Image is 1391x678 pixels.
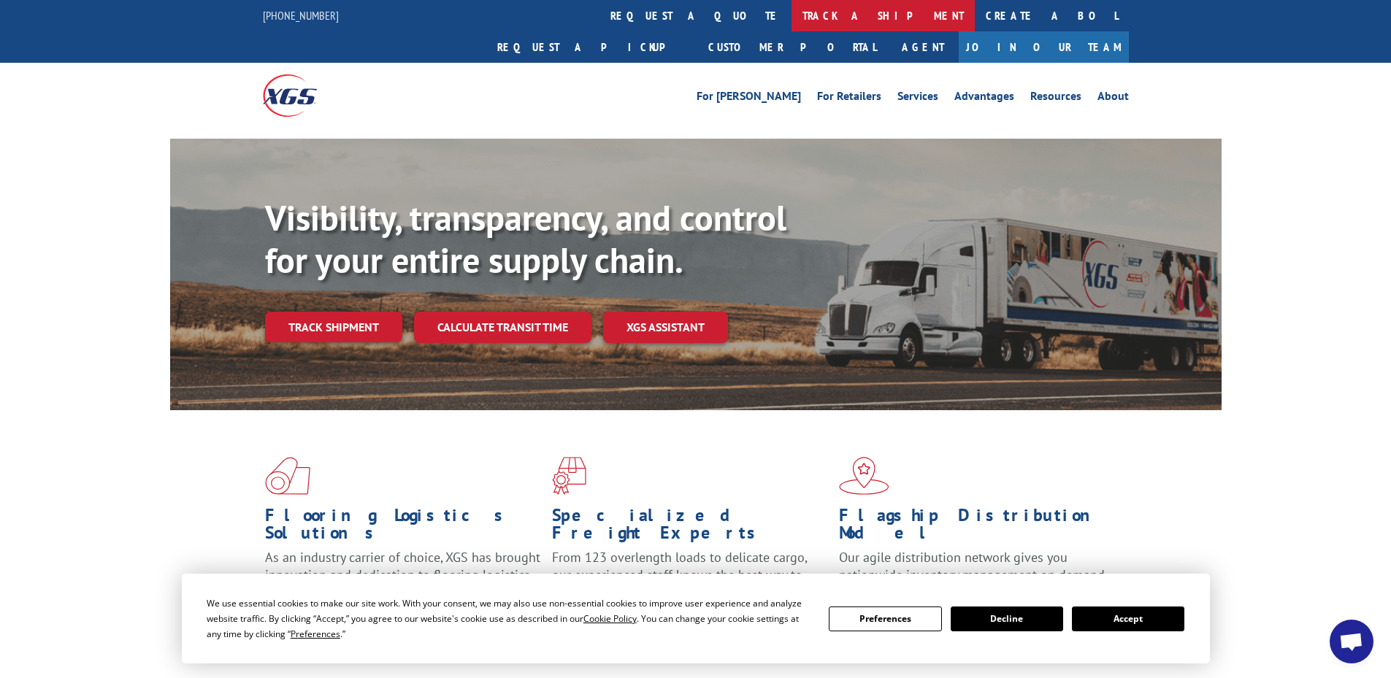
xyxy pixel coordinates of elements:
[265,457,310,495] img: xgs-icon-total-supply-chain-intelligence-red
[263,8,339,23] a: [PHONE_NUMBER]
[1030,90,1081,107] a: Resources
[1072,606,1184,631] button: Accept
[414,312,591,343] a: Calculate transit time
[291,628,340,640] span: Preferences
[486,31,697,63] a: Request a pickup
[552,506,828,549] h1: Specialized Freight Experts
[583,612,637,625] span: Cookie Policy
[817,90,881,107] a: For Retailers
[959,31,1129,63] a: Join Our Team
[697,31,887,63] a: Customer Portal
[839,549,1108,583] span: Our agile distribution network gives you nationwide inventory management on demand.
[697,90,801,107] a: For [PERSON_NAME]
[265,549,540,601] span: As an industry carrier of choice, XGS has brought innovation and dedication to flooring logistics...
[207,596,811,642] div: We use essential cookies to make our site work. With your consent, we may also use non-essential ...
[839,506,1115,549] h1: Flagship Distribution Model
[839,457,889,495] img: xgs-icon-flagship-distribution-model-red
[552,457,586,495] img: xgs-icon-focused-on-flooring-red
[1097,90,1129,107] a: About
[182,574,1210,663] div: Cookie Consent Prompt
[552,549,828,614] p: From 123 overlength loads to delicate cargo, our experienced staff knows the best way to move you...
[887,31,959,63] a: Agent
[897,90,938,107] a: Services
[265,312,402,342] a: Track shipment
[951,606,1063,631] button: Decline
[1330,620,1373,663] a: Open chat
[265,506,541,549] h1: Flooring Logistics Solutions
[954,90,1014,107] a: Advantages
[265,195,786,282] b: Visibility, transparency, and control for your entire supply chain.
[603,312,728,343] a: XGS ASSISTANT
[829,606,941,631] button: Preferences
